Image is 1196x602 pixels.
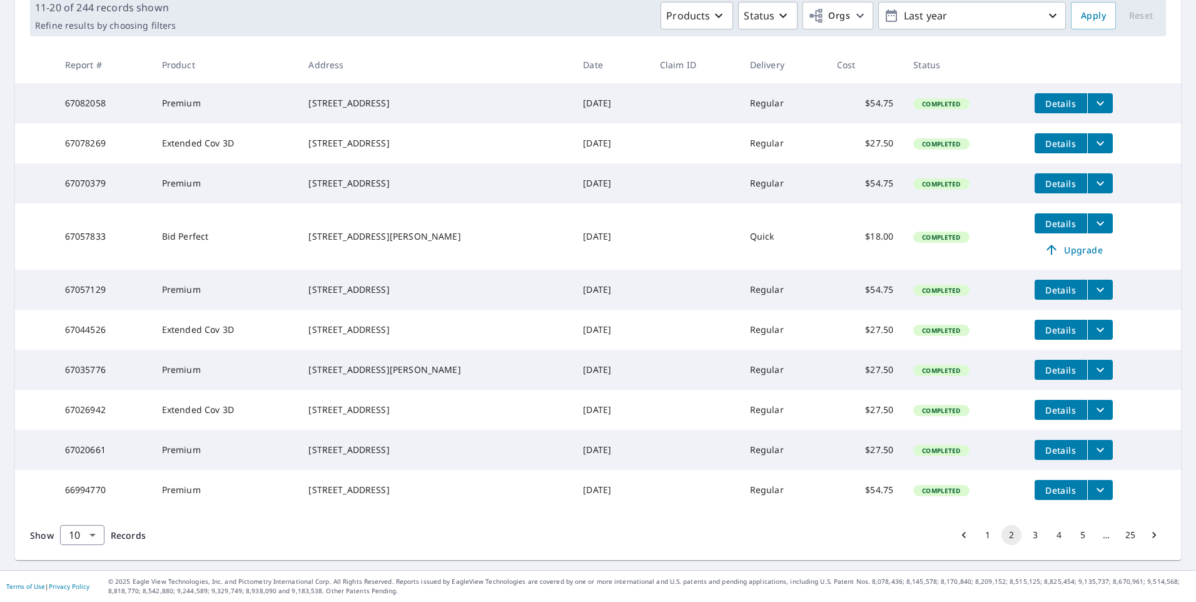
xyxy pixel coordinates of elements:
button: detailsBtn-66994770 [1035,480,1087,500]
button: Go to previous page [954,525,974,545]
span: Apply [1081,8,1106,24]
td: Regular [740,310,827,350]
span: Completed [915,446,968,455]
td: [DATE] [573,430,650,470]
div: [STREET_ADDRESS] [308,283,563,296]
td: Regular [740,270,827,310]
p: Status [744,8,774,23]
td: Premium [152,83,299,123]
div: [STREET_ADDRESS][PERSON_NAME] [308,364,563,376]
button: detailsBtn-67057833 [1035,213,1087,233]
button: Go to next page [1144,525,1164,545]
button: filesDropdownBtn-67026942 [1087,400,1113,420]
p: Last year [899,5,1045,27]
button: Go to page 25 [1120,525,1140,545]
td: $54.75 [827,163,904,203]
td: [DATE] [573,390,650,430]
p: Refine results by choosing filters [35,20,176,31]
td: Premium [152,470,299,510]
th: Status [903,46,1024,83]
td: 67057129 [55,270,152,310]
td: Regular [740,390,827,430]
td: Extended Cov 3D [152,310,299,350]
td: Premium [152,163,299,203]
button: filesDropdownBtn-67057129 [1087,280,1113,300]
span: Details [1042,364,1080,376]
button: Status [738,2,798,29]
td: $54.75 [827,470,904,510]
button: Orgs [803,2,873,29]
span: Orgs [808,8,850,24]
td: Quick [740,203,827,270]
p: Products [666,8,710,23]
th: Product [152,46,299,83]
td: Premium [152,350,299,390]
td: [DATE] [573,83,650,123]
button: filesDropdownBtn-66994770 [1087,480,1113,500]
td: $27.50 [827,310,904,350]
button: Products [661,2,733,29]
td: 67020661 [55,430,152,470]
nav: pagination navigation [952,525,1166,545]
span: Completed [915,326,968,335]
button: filesDropdownBtn-67044526 [1087,320,1113,340]
div: [STREET_ADDRESS] [308,97,563,110]
td: [DATE] [573,310,650,350]
td: Regular [740,163,827,203]
div: … [1097,529,1117,541]
div: [STREET_ADDRESS] [308,137,563,150]
td: Regular [740,83,827,123]
button: Go to page 1 [978,525,998,545]
span: Completed [915,140,968,148]
div: [STREET_ADDRESS] [308,484,563,496]
button: detailsBtn-67035776 [1035,360,1087,380]
td: [DATE] [573,163,650,203]
span: Completed [915,99,968,108]
th: Report # [55,46,152,83]
button: Go to page 5 [1073,525,1093,545]
th: Address [298,46,573,83]
td: 67026942 [55,390,152,430]
div: Show 10 records [60,525,104,545]
button: Go to page 3 [1025,525,1045,545]
button: detailsBtn-67026942 [1035,400,1087,420]
button: detailsBtn-67020661 [1035,440,1087,460]
span: Show [30,529,54,541]
td: 67082058 [55,83,152,123]
td: [DATE] [573,203,650,270]
button: detailsBtn-67057129 [1035,280,1087,300]
a: Privacy Policy [49,582,89,591]
p: | [6,583,89,590]
td: [DATE] [573,270,650,310]
span: Completed [915,406,968,415]
td: 67078269 [55,123,152,163]
td: [DATE] [573,123,650,163]
td: Regular [740,123,827,163]
td: [DATE] [573,350,650,390]
span: Completed [915,286,968,295]
span: Details [1042,178,1080,190]
th: Date [573,46,650,83]
button: filesDropdownBtn-67070379 [1087,173,1113,193]
button: detailsBtn-67070379 [1035,173,1087,193]
a: Terms of Use [6,582,45,591]
div: [STREET_ADDRESS] [308,444,563,456]
span: Upgrade [1042,242,1105,257]
td: Bid Perfect [152,203,299,270]
span: Completed [915,486,968,495]
span: Details [1042,444,1080,456]
td: $27.50 [827,390,904,430]
span: Details [1042,284,1080,296]
button: Apply [1071,2,1116,29]
td: Regular [740,470,827,510]
td: Premium [152,270,299,310]
div: 10 [60,518,104,553]
button: filesDropdownBtn-67057833 [1087,213,1113,233]
td: Regular [740,350,827,390]
span: Details [1042,404,1080,416]
a: Upgrade [1035,240,1113,260]
td: [DATE] [573,470,650,510]
button: filesDropdownBtn-67078269 [1087,133,1113,153]
span: Completed [915,180,968,188]
span: Completed [915,366,968,375]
